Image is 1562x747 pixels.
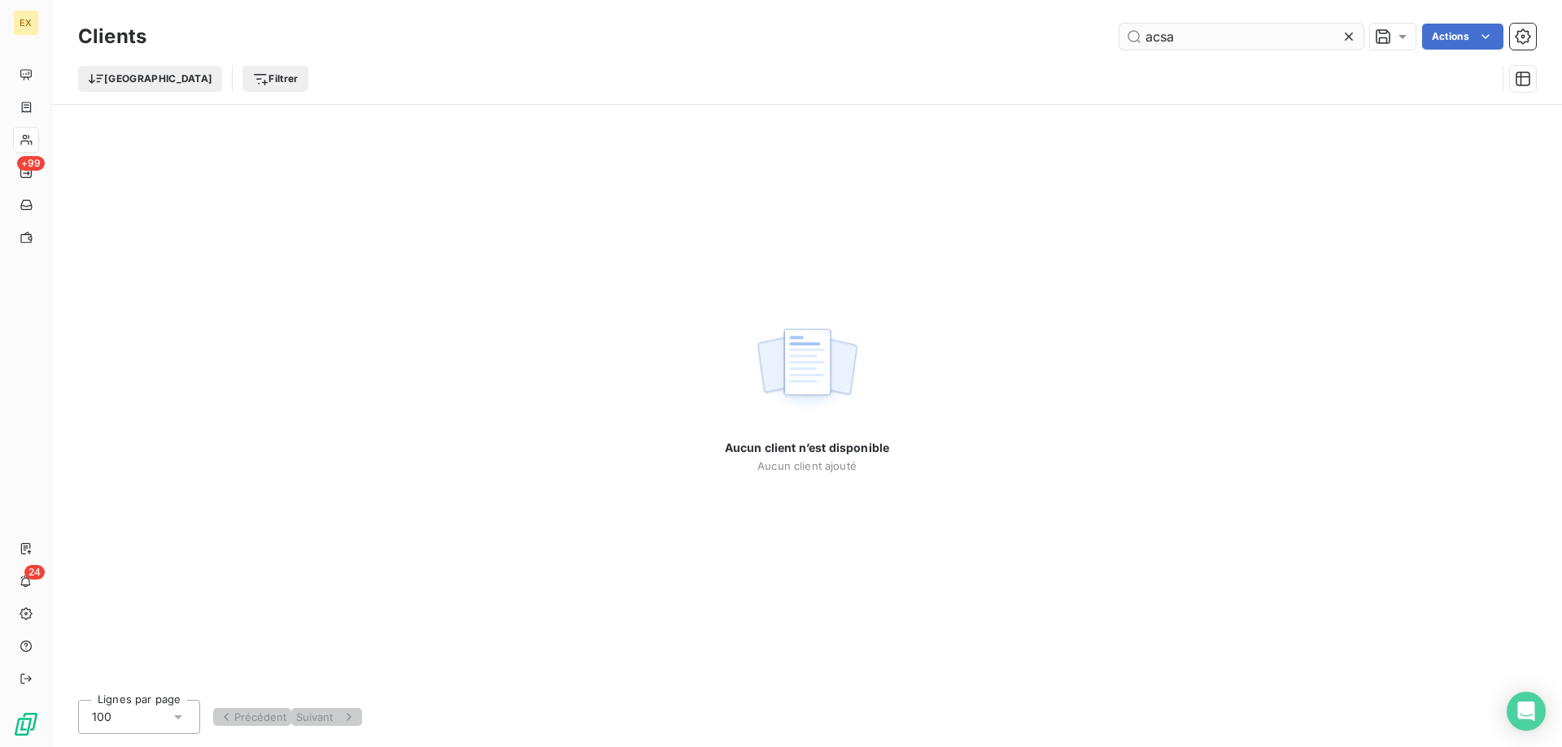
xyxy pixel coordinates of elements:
[78,22,146,51] h3: Clients
[291,708,362,726] button: Suivant
[13,10,39,36] div: EX
[757,459,857,472] span: Aucun client ajouté
[13,159,38,185] a: +99
[24,565,45,580] span: 24
[1422,24,1503,50] button: Actions
[92,709,111,725] span: 100
[17,156,45,171] span: +99
[13,711,39,737] img: Logo LeanPay
[725,440,889,456] span: Aucun client n’est disponible
[242,66,308,92] button: Filtrer
[78,66,222,92] button: [GEOGRAPHIC_DATA]
[1119,24,1363,50] input: Rechercher
[213,708,291,726] button: Précédent
[755,319,859,420] img: empty state
[1507,692,1546,731] div: Open Intercom Messenger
